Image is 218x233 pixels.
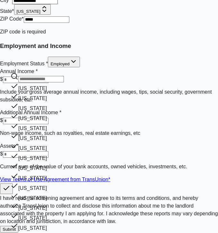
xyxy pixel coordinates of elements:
div: [US_STATE] [11,212,64,222]
div: [US_STATE] [11,92,64,102]
button: [US_STATE] [14,4,51,15]
div: [US_STATE] [11,182,64,192]
div: [US_STATE] [11,192,64,202]
div: [US_STATE] [11,202,64,212]
div: [US_STATE] [11,172,64,182]
div: [US_STATE] [11,112,64,122]
div: [US_STATE] [11,82,64,92]
div: [US_STATE] [11,132,64,142]
div: [US_STATE] [11,162,64,172]
div: [US_STATE] [11,142,64,152]
div: [US_STATE] [11,122,64,132]
div: [US_STATE] [11,102,64,112]
div: [US_STATE] [11,152,64,162]
div: [US_STATE] [11,222,64,232]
